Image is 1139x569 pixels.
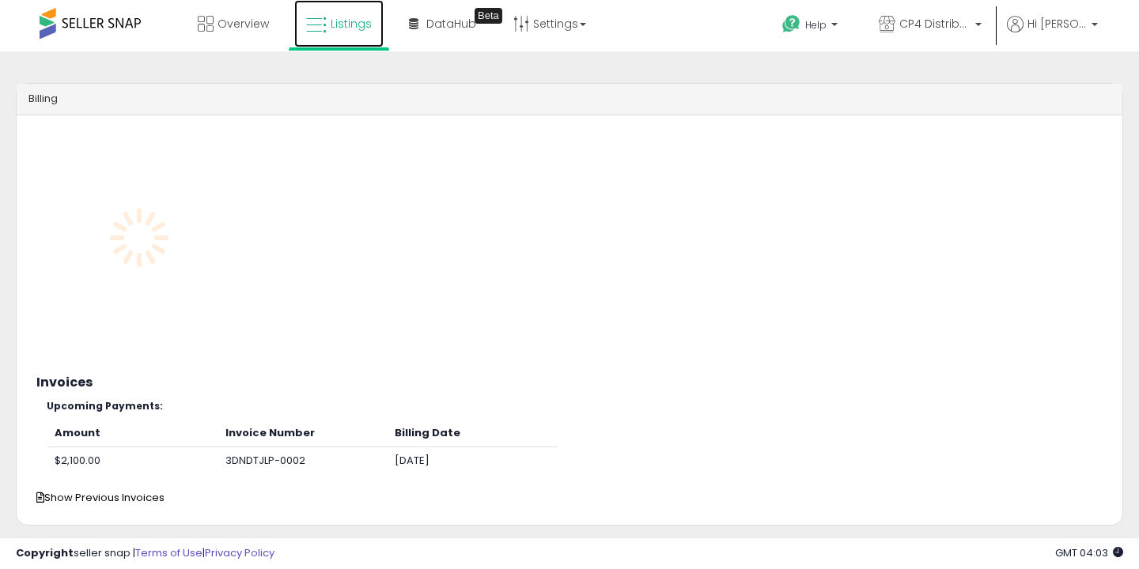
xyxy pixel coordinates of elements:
span: Overview [218,16,269,32]
span: Hi [PERSON_NAME] [1027,16,1087,32]
td: 3DNDTJLP-0002 [219,447,388,475]
div: Tooltip anchor [475,8,502,24]
i: Get Help [781,14,801,34]
span: 2025-09-7 04:03 GMT [1055,545,1123,560]
div: seller snap | | [16,546,274,561]
th: Billing Date [388,420,558,447]
span: Listings [331,16,372,32]
strong: Copyright [16,545,74,560]
td: [DATE] [388,447,558,475]
h5: Upcoming Payments: [47,401,1103,411]
a: Hi [PERSON_NAME] [1007,16,1098,51]
div: Billing [17,84,1122,115]
span: CP4 Distributors [899,16,971,32]
a: Help [770,2,853,51]
a: Terms of Use [135,545,202,560]
span: Show Previous Invoices [36,490,165,505]
th: Amount [48,420,219,447]
h3: Invoices [36,375,1103,390]
td: $2,100.00 [48,447,219,475]
th: Invoice Number [219,420,388,447]
span: Help [805,18,827,32]
span: DataHub [426,16,476,32]
a: Privacy Policy [205,545,274,560]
